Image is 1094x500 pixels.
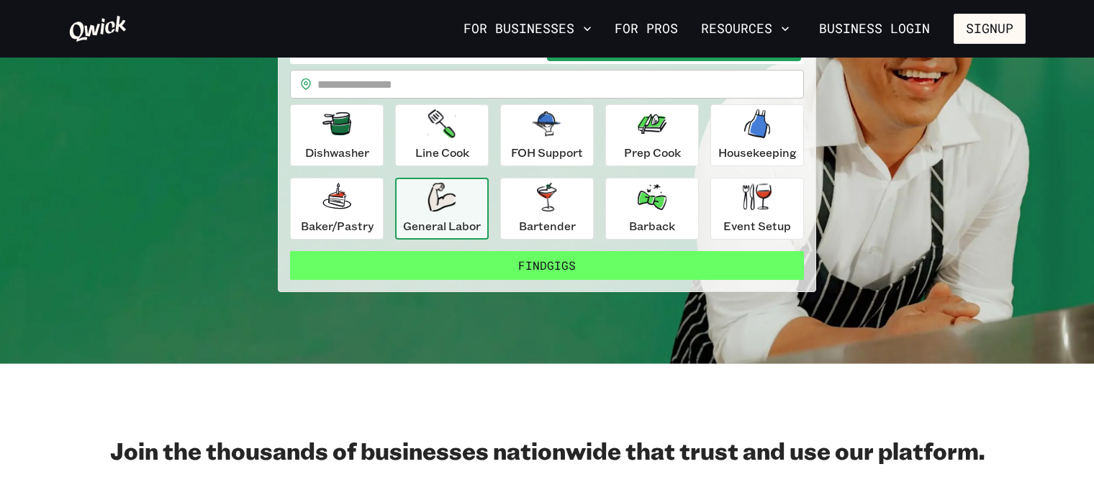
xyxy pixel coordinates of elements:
p: Prep Cook [624,144,681,161]
button: Baker/Pastry [290,178,384,240]
button: Event Setup [710,178,804,240]
button: Signup [954,14,1026,44]
button: FOH Support [500,104,594,166]
p: General Labor [403,217,481,235]
p: Line Cook [415,144,469,161]
button: Resources [695,17,795,41]
p: Barback [629,217,675,235]
p: Event Setup [723,217,791,235]
button: General Labor [395,178,489,240]
h2: Join the thousands of businesses nationwide that trust and use our platform. [68,436,1026,465]
button: For Businesses [458,17,597,41]
button: FindGigs [290,251,804,280]
a: For Pros [609,17,684,41]
button: Dishwasher [290,104,384,166]
button: Line Cook [395,104,489,166]
p: Baker/Pastry [301,217,374,235]
p: FOH Support [511,144,583,161]
button: Bartender [500,178,594,240]
button: Housekeeping [710,104,804,166]
p: Dishwasher [305,144,369,161]
a: Business Login [807,14,942,44]
button: Barback [605,178,699,240]
p: Bartender [519,217,576,235]
button: Prep Cook [605,104,699,166]
p: Housekeeping [718,144,797,161]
